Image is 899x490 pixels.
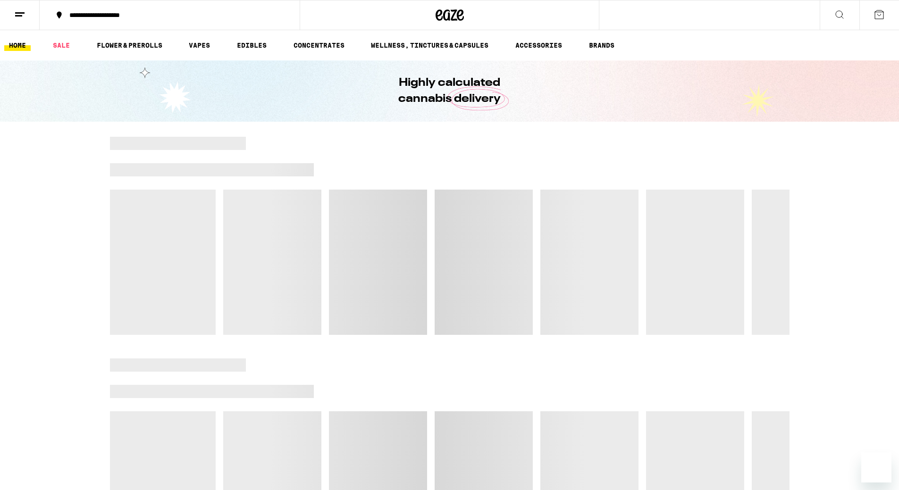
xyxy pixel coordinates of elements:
a: SALE [48,40,75,51]
a: EDIBLES [232,40,271,51]
a: WELLNESS, TINCTURES & CAPSULES [366,40,493,51]
a: VAPES [184,40,215,51]
a: ACCESSORIES [511,40,567,51]
a: FLOWER & PREROLLS [92,40,167,51]
a: BRANDS [584,40,619,51]
a: HOME [4,40,31,51]
a: CONCENTRATES [289,40,349,51]
iframe: Button to launch messaging window [861,452,891,482]
h1: Highly calculated cannabis delivery [372,75,528,107]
